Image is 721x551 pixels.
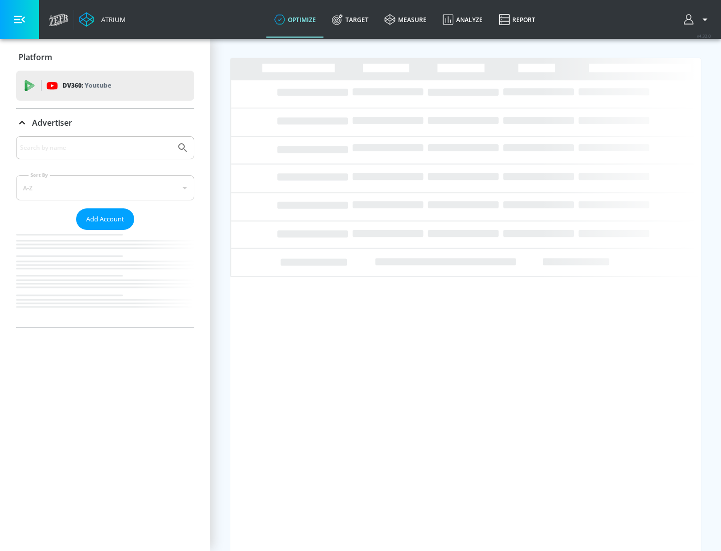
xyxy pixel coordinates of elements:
[697,33,711,39] span: v 4.32.0
[266,2,324,38] a: optimize
[97,15,126,24] div: Atrium
[20,141,172,154] input: Search by name
[16,175,194,200] div: A-Z
[16,43,194,71] div: Platform
[63,80,111,91] p: DV360:
[16,230,194,327] nav: list of Advertiser
[435,2,491,38] a: Analyze
[79,12,126,27] a: Atrium
[85,80,111,91] p: Youtube
[29,172,50,178] label: Sort By
[76,208,134,230] button: Add Account
[491,2,543,38] a: Report
[86,213,124,225] span: Add Account
[32,117,72,128] p: Advertiser
[16,136,194,327] div: Advertiser
[16,109,194,137] div: Advertiser
[377,2,435,38] a: measure
[19,52,52,63] p: Platform
[324,2,377,38] a: Target
[16,71,194,101] div: DV360: Youtube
